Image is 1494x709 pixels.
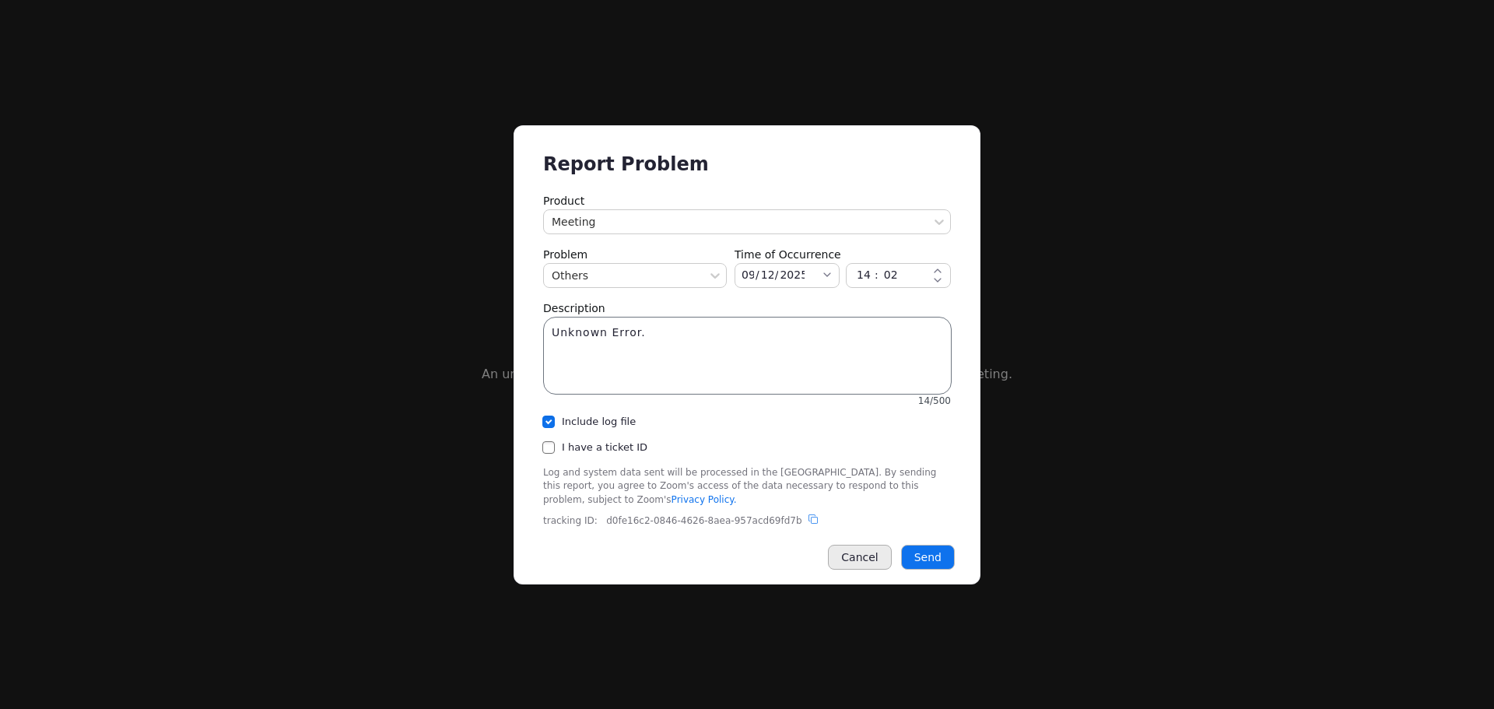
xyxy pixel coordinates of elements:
[918,395,951,408] span: 14/500
[855,268,874,282] input: hour
[672,494,737,505] a: Privacy Policy,.
[562,415,636,430] div: Include log file
[543,193,951,209] span: Product
[882,268,901,282] input: minute
[543,514,951,528] div: tracking ID: d0fe16c2-0846-4626-8aea-957acd69fd7b
[828,545,891,570] button: Cancel
[735,247,951,262] span: Time of Occurrence
[808,514,818,528] button: Copy tracking ID
[740,268,756,282] input: month
[759,268,775,282] input: day
[775,269,779,281] span: /
[778,268,806,282] input: year
[543,300,951,316] span: Description
[539,151,955,177] div: Report Problem
[552,214,555,230] input: Product
[851,265,902,285] div: :
[543,247,727,262] span: Problem
[543,466,951,528] div: Log and system data sent will be processed in the [GEOGRAPHIC_DATA]. By sending this report, you ...
[552,268,555,283] input: Problem
[756,269,759,281] span: /
[901,545,955,570] button: Send
[543,317,952,395] textarea: Description
[562,440,647,455] div: I have a ticket ID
